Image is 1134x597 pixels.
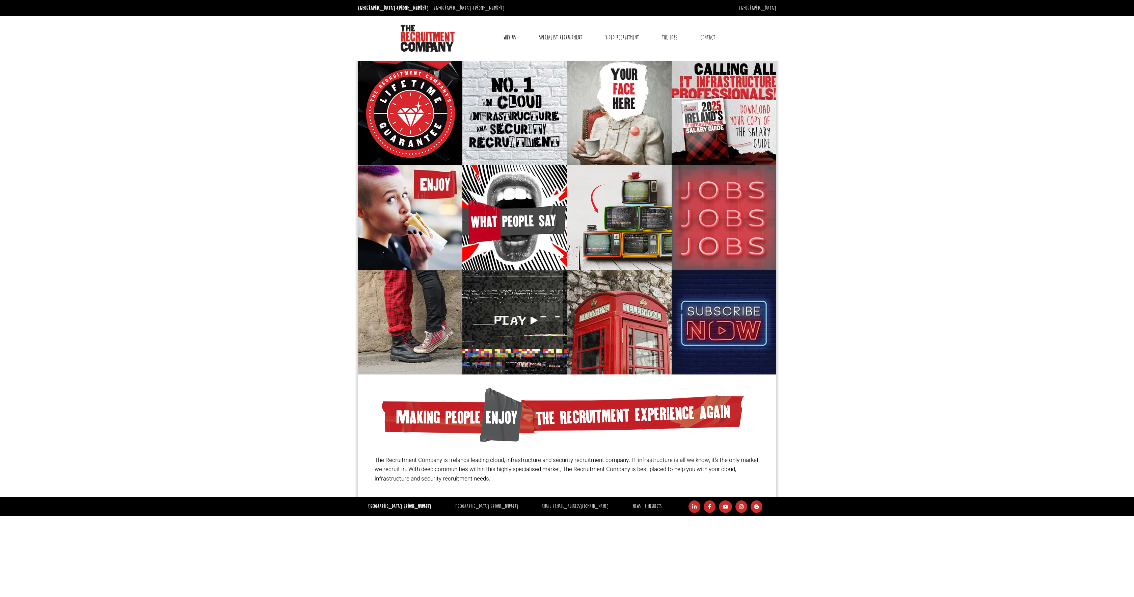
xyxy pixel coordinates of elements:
[553,503,609,510] a: [EMAIL_ADDRESS][DOMAIN_NAME]
[375,456,760,483] p: The Recruitment Company is Irelands leading cloud, infrastructure and security recruitment compan...
[356,3,430,14] li: [GEOGRAPHIC_DATA]:
[540,502,610,512] li: Email:
[382,388,744,442] img: Making People Enjoy The Recruitment Experiance again
[534,29,587,46] a: Specialist Recruitment
[657,29,682,46] a: The Jobs
[432,3,506,14] li: [GEOGRAPHIC_DATA]:
[404,503,431,510] a: [PHONE_NUMBER]
[645,503,661,510] a: Timesheets
[600,29,644,46] a: Video Recruitment
[739,4,776,12] a: [GEOGRAPHIC_DATA]
[633,503,641,510] a: News
[397,4,429,12] a: [PHONE_NUMBER]
[368,503,431,510] strong: [GEOGRAPHIC_DATA]:
[401,25,455,52] img: The Recruitment Company
[454,502,520,512] li: [GEOGRAPHIC_DATA]:
[473,4,505,12] a: [PHONE_NUMBER]
[491,503,518,510] a: [PHONE_NUMBER]
[498,29,521,46] a: Why Us
[695,29,720,46] a: Contact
